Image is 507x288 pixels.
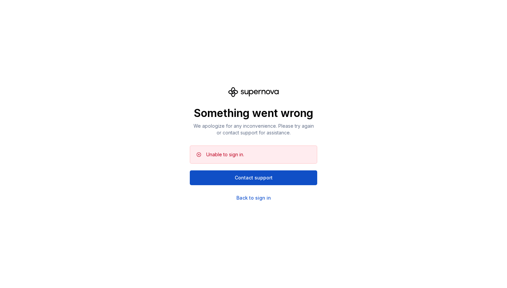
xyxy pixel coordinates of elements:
p: Something went wrong [190,107,317,120]
a: Back to sign in [236,195,271,201]
div: Unable to sign in. [206,151,244,158]
p: We apologize for any inconvenience. Please try again or contact support for assistance. [190,123,317,136]
span: Contact support [235,174,273,181]
button: Contact support [190,170,317,185]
